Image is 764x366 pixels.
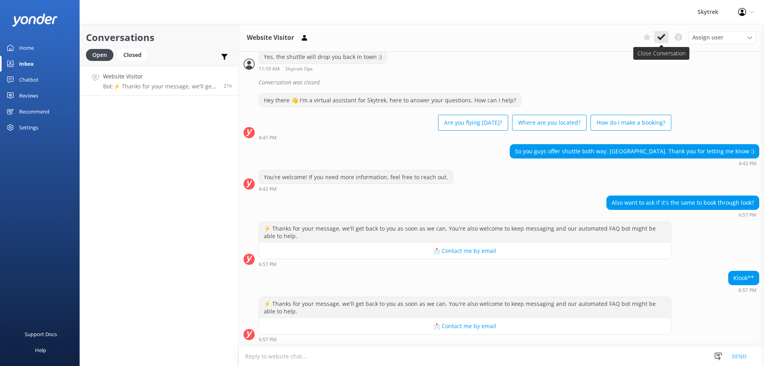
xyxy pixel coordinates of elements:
[510,145,759,158] div: So you guys offer shuttle both way. [GEOGRAPHIC_DATA]. Thank you for letting me know :)
[591,115,671,131] button: How do I make a booking?
[739,288,756,293] strong: 6:57 PM
[259,222,671,243] div: ⚡ Thanks for your message, we'll get back to you as soon as we can. You're also welcome to keep m...
[259,67,280,72] strong: 11:10 AM
[728,287,759,293] div: Oct 09 2025 06:57pm (UTC +13:00) Pacific/Auckland
[259,261,671,267] div: Oct 09 2025 06:57pm (UTC +13:00) Pacific/Auckland
[86,30,232,45] h2: Conversations
[247,33,294,43] h3: Website Visitor
[244,76,759,89] div: 2025-10-08T22:10:26.489
[224,82,232,89] span: Oct 09 2025 06:57pm (UTC +13:00) Pacific/Auckland
[259,135,277,140] strong: 4:41 PM
[285,67,313,72] span: Skytrek Ops
[86,49,113,61] div: Open
[117,50,152,59] a: Closed
[688,31,756,44] div: Assign User
[512,115,587,131] button: Where are you located?
[19,119,38,135] div: Settings
[259,186,453,192] div: Oct 09 2025 04:43pm (UTC +13:00) Pacific/Auckland
[259,187,277,192] strong: 4:43 PM
[19,104,49,119] div: Recommend
[259,337,671,342] div: Oct 09 2025 06:57pm (UTC +13:00) Pacific/Auckland
[19,40,34,56] div: Home
[510,160,759,166] div: Oct 09 2025 04:43pm (UTC +13:00) Pacific/Auckland
[259,66,387,72] div: Oct 09 2025 11:10am (UTC +13:00) Pacific/Auckland
[103,72,218,81] h4: Website Visitor
[35,342,46,358] div: Help
[259,243,671,259] button: 📩 Contact me by email
[259,337,277,342] strong: 6:57 PM
[259,76,759,89] div: Conversation was closed.
[259,94,521,107] div: Hey there 👋 I'm a virtual assistant for Skytrek, here to answer your questions. How can I help?
[25,326,57,342] div: Support Docs
[259,135,671,140] div: Oct 09 2025 04:41pm (UTC +13:00) Pacific/Auckland
[19,56,34,72] div: Inbox
[117,49,148,61] div: Closed
[103,83,218,90] p: Bot: ⚡ Thanks for your message, we'll get back to you as soon as we can. You're also welcome to k...
[739,161,756,166] strong: 4:43 PM
[259,170,453,184] div: You're welcome! If you need more information, feel free to reach out.
[80,66,238,96] a: Website VisitorBot:⚡ Thanks for your message, we'll get back to you as soon as we can. You're als...
[692,33,723,42] span: Assign user
[19,88,38,104] div: Reviews
[259,262,277,267] strong: 6:57 PM
[606,212,759,217] div: Oct 09 2025 06:57pm (UTC +13:00) Pacific/Auckland
[12,14,58,27] img: yonder-white-logo.png
[19,72,39,88] div: Chatbot
[739,213,756,217] strong: 6:57 PM
[438,115,508,131] button: Are you flying [DATE]?
[259,318,671,334] button: 📩 Contact me by email
[259,50,386,64] div: Yes, the shuttle will drop you back in town :)
[259,297,671,318] div: ⚡ Thanks for your message, we'll get back to you as soon as we can. You're also welcome to keep m...
[607,196,759,209] div: Also want to ask if it's the same to book through look?
[86,50,117,59] a: Open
